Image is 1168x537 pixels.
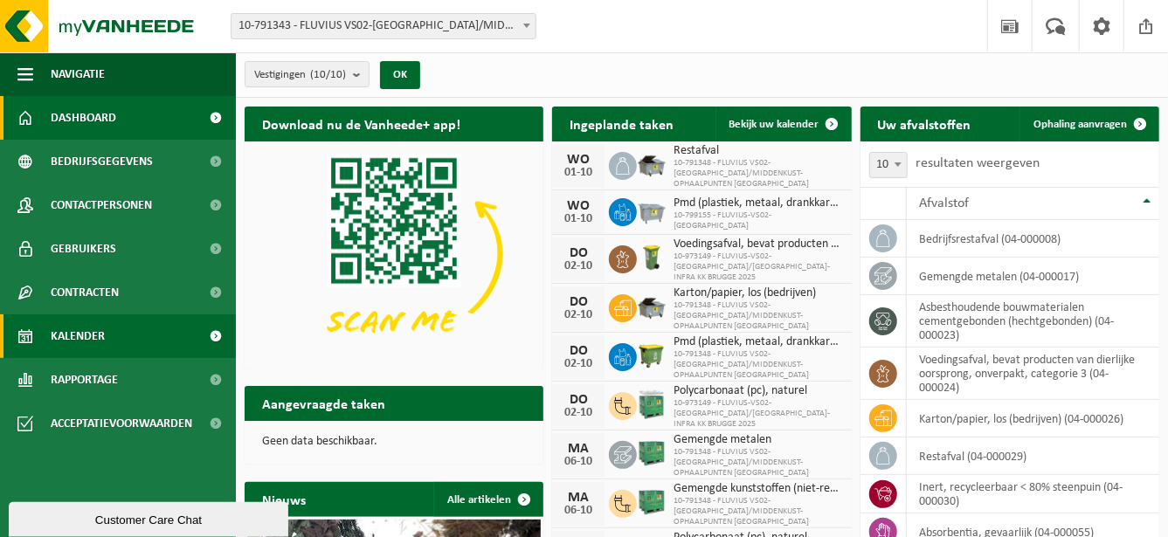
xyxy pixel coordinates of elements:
img: WB-1100-HPE-GN-50 [637,341,667,370]
img: PB-HB-1400-HPE-GN-01 [637,438,667,468]
span: 10-799155 - FLUVIUS-VS02-[GEOGRAPHIC_DATA] [674,210,842,231]
span: 10 [870,153,907,177]
img: PB-HB-1400-HPE-GN-11 [637,388,667,420]
span: Ophaling aanvragen [1033,119,1127,130]
span: Kalender [51,314,105,358]
span: Gemengde metalen [674,433,842,447]
td: restafval (04-000029) [907,437,1159,475]
span: 10 [869,152,908,178]
p: Geen data beschikbaar. [262,436,526,448]
label: resultaten weergeven [916,156,1040,170]
h2: Aangevraagde taken [245,386,403,420]
td: inert, recycleerbaar < 80% steenpuin (04-000030) [907,475,1159,513]
a: Ophaling aanvragen [1019,107,1158,141]
a: Bekijk uw kalender [715,107,850,141]
div: 06-10 [561,505,596,517]
span: Navigatie [51,52,105,96]
h2: Ingeplande taken [552,107,691,141]
h2: Uw afvalstoffen [860,107,989,141]
div: WO [561,153,596,167]
div: MA [561,442,596,456]
td: bedrijfsrestafval (04-000008) [907,220,1159,258]
span: Contracten [51,271,119,314]
span: 10-791348 - FLUVIUS VS02-[GEOGRAPHIC_DATA]/MIDDENKUST-OPHAALPUNTEN [GEOGRAPHIC_DATA] [674,158,842,189]
span: Pmd (plastiek, metaal, drankkartons) (bedrijven) [674,335,842,349]
span: 10-791348 - FLUVIUS VS02-[GEOGRAPHIC_DATA]/MIDDENKUST-OPHAALPUNTEN [GEOGRAPHIC_DATA] [674,447,842,478]
td: gemengde metalen (04-000017) [907,258,1159,295]
span: Pmd (plastiek, metaal, drankkartons) (bedrijven) [674,196,842,210]
img: WB-2500-GAL-GY-01 [637,196,667,225]
td: asbesthoudende bouwmaterialen cementgebonden (hechtgebonden) (04-000023) [907,295,1159,348]
img: WB-0140-HPE-GN-50 [637,243,667,272]
span: Bedrijfsgegevens [51,140,153,183]
iframe: chat widget [9,499,292,537]
div: DO [561,295,596,309]
div: DO [561,246,596,260]
span: Rapportage [51,358,118,402]
span: Vestigingen [254,62,346,88]
span: 10-791343 - FLUVIUS VS02-BRUGGE/MIDDENKUST [232,14,536,38]
div: 02-10 [561,260,596,272]
span: Polycarbonaat (pc), naturel [674,384,842,398]
span: Afvalstof [920,196,970,210]
span: Karton/papier, los (bedrijven) [674,286,842,300]
span: 10-973149 - FLUVIUS-VS02-[GEOGRAPHIC_DATA]/[GEOGRAPHIC_DATA]-INFRA KK BRUGGE 2025 [674,251,842,283]
span: Gebruikers [51,227,116,271]
img: WB-5000-GAL-GY-01 [637,149,667,179]
span: 10-791348 - FLUVIUS VS02-[GEOGRAPHIC_DATA]/MIDDENKUST-OPHAALPUNTEN [GEOGRAPHIC_DATA] [674,300,842,332]
td: voedingsafval, bevat producten van dierlijke oorsprong, onverpakt, categorie 3 (04-000024) [907,348,1159,400]
div: 02-10 [561,358,596,370]
h2: Download nu de Vanheede+ app! [245,107,478,141]
div: MA [561,491,596,505]
span: 10-791348 - FLUVIUS VS02-[GEOGRAPHIC_DATA]/MIDDENKUST-OPHAALPUNTEN [GEOGRAPHIC_DATA] [674,496,842,527]
button: OK [380,61,420,89]
span: 10-973149 - FLUVIUS-VS02-[GEOGRAPHIC_DATA]/[GEOGRAPHIC_DATA]-INFRA KK BRUGGE 2025 [674,398,842,430]
div: 01-10 [561,213,596,225]
img: Download de VHEPlus App [245,141,543,366]
span: Gemengde kunststoffen (niet-recycleerbaar), exclusief pvc [674,482,842,496]
span: 10-791348 - FLUVIUS VS02-[GEOGRAPHIC_DATA]/MIDDENKUST-OPHAALPUNTEN [GEOGRAPHIC_DATA] [674,349,842,381]
div: 01-10 [561,167,596,179]
span: 10-791343 - FLUVIUS VS02-BRUGGE/MIDDENKUST [231,13,536,39]
span: Restafval [674,144,842,158]
count: (10/10) [310,69,346,80]
div: DO [561,344,596,358]
h2: Nieuws [245,482,323,516]
div: WO [561,199,596,213]
div: 02-10 [561,407,596,419]
span: Contactpersonen [51,183,152,227]
img: WB-5000-GAL-GY-01 [637,292,667,321]
div: DO [561,393,596,407]
div: 06-10 [561,456,596,468]
button: Vestigingen(10/10) [245,61,370,87]
div: 02-10 [561,309,596,321]
span: Bekijk uw kalender [729,119,819,130]
span: Dashboard [51,96,116,140]
span: Voedingsafval, bevat producten van dierlijke oorsprong, onverpakt, categorie 3 [674,238,842,251]
a: Alle artikelen [433,482,542,517]
span: Acceptatievoorwaarden [51,402,192,445]
td: karton/papier, los (bedrijven) (04-000026) [907,400,1159,437]
img: PB-HB-1400-HPE-GN-01 [637,487,667,517]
